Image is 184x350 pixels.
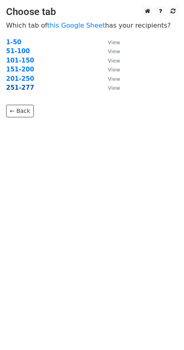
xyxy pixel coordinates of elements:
[47,22,105,29] a: this Google Sheet
[6,48,30,55] a: 51-100
[100,75,120,82] a: View
[6,66,34,73] a: 151-200
[143,311,184,350] div: Виджет чата
[100,39,120,46] a: View
[100,84,120,91] a: View
[100,57,120,64] a: View
[108,58,120,64] small: View
[143,311,184,350] iframe: Chat Widget
[6,57,34,64] a: 101-150
[108,48,120,54] small: View
[6,84,34,91] a: 251-277
[108,85,120,91] small: View
[6,21,178,30] p: Which tab of has your recipients?
[6,6,178,18] h3: Choose tab
[108,67,120,73] small: View
[108,76,120,82] small: View
[100,66,120,73] a: View
[6,105,34,117] a: ← Back
[6,39,22,46] a: 1-50
[6,75,34,82] a: 201-250
[108,39,120,45] small: View
[100,48,120,55] a: View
